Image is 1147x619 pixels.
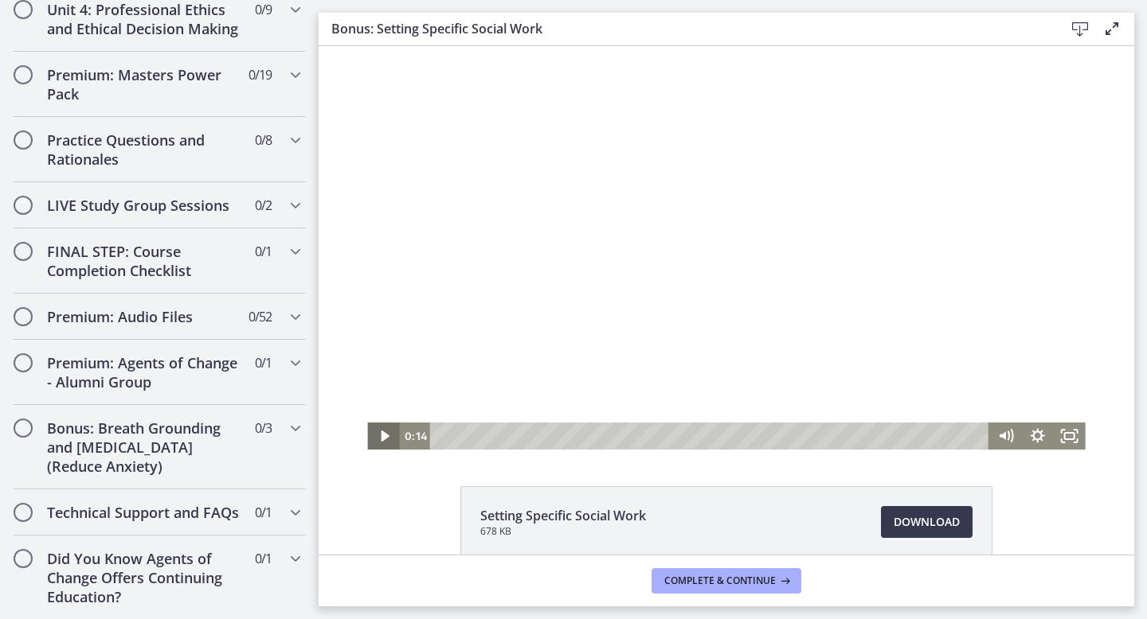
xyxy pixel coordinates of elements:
h2: Technical Support and FAQs [47,503,241,522]
a: Download [881,506,973,538]
h2: Did You Know Agents of Change Offers Continuing Education? [47,549,241,606]
button: Complete & continue [652,568,801,594]
h2: Premium: Masters Power Pack [47,65,241,103]
h2: Premium: Agents of Change - Alumni Group [47,353,241,391]
button: Mute [671,376,703,403]
h2: Premium: Audio Files [47,307,241,326]
span: 0 / 1 [255,353,272,372]
span: 0 / 19 [249,65,272,84]
span: 0 / 2 [255,196,272,215]
h3: Bonus: Setting Specific Social Work [331,19,1039,38]
h2: LIVE Study Group Sessions [47,196,241,215]
button: Show settings menu [703,376,735,403]
span: 678 KB [480,525,646,538]
h2: FINAL STEP: Course Completion Checklist [47,242,241,280]
span: 0 / 8 [255,130,272,150]
span: 0 / 1 [255,549,272,568]
span: Complete & continue [664,574,776,587]
h2: Bonus: Breath Grounding and [MEDICAL_DATA] (Reduce Anxiety) [47,419,241,476]
span: 0 / 1 [255,503,272,522]
span: 0 / 3 [255,419,272,438]
span: 0 / 52 [249,307,272,326]
h2: Practice Questions and Rationales [47,130,241,169]
span: Setting Specific Social Work [480,506,646,525]
button: Fullscreen [735,376,767,403]
span: Download [894,512,960,531]
iframe: Video Lesson [319,46,1134,450]
span: 0 / 1 [255,242,272,261]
